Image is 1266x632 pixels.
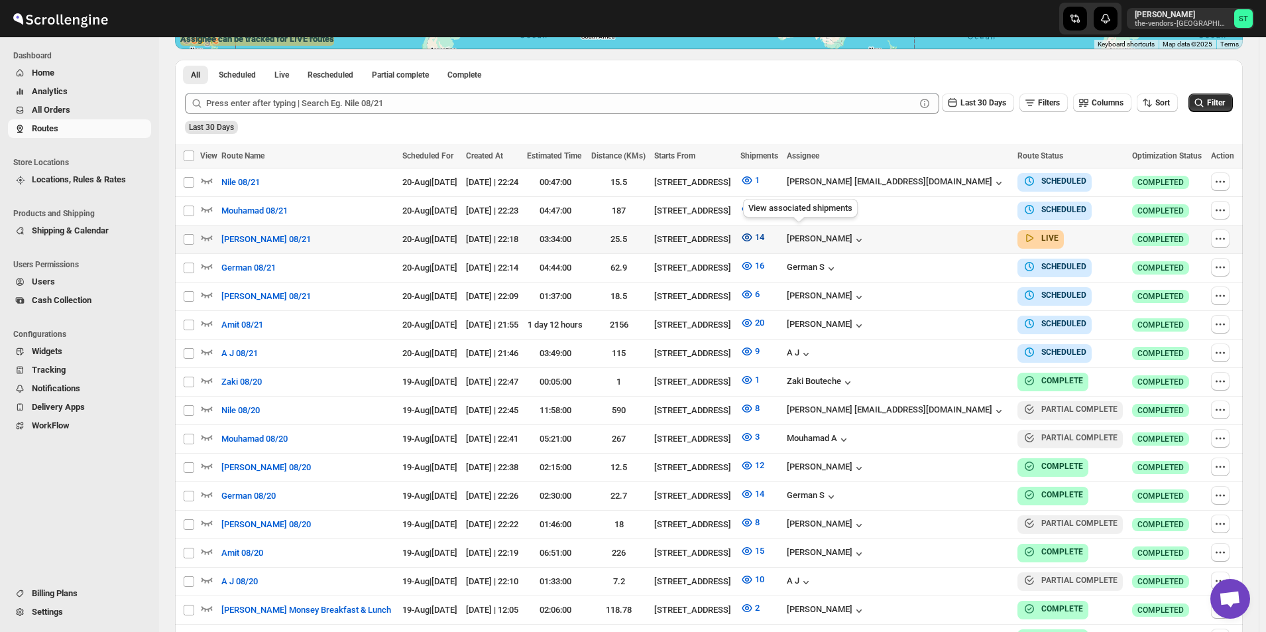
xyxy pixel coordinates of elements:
span: 20-Aug | [DATE] [402,177,457,187]
button: Zaki 08/20 [213,371,270,393]
span: Users [32,277,55,286]
span: 19-Aug | [DATE] [402,605,457,615]
button: Filters [1019,94,1068,112]
button: Shipping & Calendar [8,221,151,240]
span: Action [1211,151,1234,160]
div: 18 [591,518,646,531]
div: [STREET_ADDRESS] [654,575,732,588]
span: [PERSON_NAME] 08/20 [221,518,311,531]
div: 1 [591,375,646,389]
div: 00:47:00 [527,176,583,189]
button: 12 [732,455,772,476]
button: [PERSON_NAME] 08/20 [213,514,319,535]
button: [PERSON_NAME] [EMAIL_ADDRESS][DOMAIN_NAME] [787,405,1006,418]
button: 14 [732,227,772,248]
div: 11:58:00 [527,404,583,417]
button: COMPLETE [1023,602,1083,615]
span: COMPLETED [1137,576,1184,587]
span: 20-Aug | [DATE] [402,291,457,301]
div: 226 [591,546,646,560]
button: [PERSON_NAME] 08/21 [213,229,319,250]
span: Live [274,70,289,80]
div: 15.5 [591,176,646,189]
span: Analytics [32,86,68,96]
button: Filter [1188,94,1233,112]
button: Users [8,273,151,291]
span: COMPLETED [1137,491,1184,501]
div: 267 [591,432,646,446]
span: German 08/21 [221,261,276,275]
img: ScrollEngine [11,2,110,35]
span: Complete [447,70,481,80]
span: Notifications [32,383,80,393]
button: German S [787,490,838,503]
span: COMPLETED [1137,234,1184,245]
button: German 08/20 [213,485,284,507]
span: [PERSON_NAME] 08/21 [221,233,311,246]
div: [PERSON_NAME] [787,604,866,617]
div: 02:15:00 [527,461,583,474]
button: Amit 08/20 [213,542,271,564]
button: All routes [183,66,208,84]
span: Amit 08/20 [221,546,263,560]
span: Route Status [1017,151,1063,160]
span: A J 08/20 [221,575,258,588]
span: Scheduled For [402,151,453,160]
b: PARTIAL COMPLETE [1041,576,1118,585]
button: 1 [732,170,768,191]
span: Tracking [32,365,66,375]
span: 20-Aug | [DATE] [402,320,457,330]
span: Shipments [740,151,778,160]
span: Shipping & Calendar [32,225,109,235]
span: COMPLETED [1137,434,1184,444]
span: 12 [755,460,764,470]
span: 14 [755,232,764,242]
button: [PERSON_NAME] 08/21 [213,286,319,307]
span: 6 [755,289,760,299]
button: Zaki Bouteche [787,376,854,389]
div: German S [787,262,838,275]
button: A J [787,576,813,589]
button: SCHEDULED [1023,288,1086,302]
div: [STREET_ADDRESS] [654,290,732,303]
p: [PERSON_NAME] [1135,9,1229,20]
button: SCHEDULED [1023,346,1086,359]
label: Assignee can be tracked for LIVE routes [180,32,334,46]
span: 8 [755,403,760,413]
p: the-vendors-[GEOGRAPHIC_DATA] [1135,20,1229,28]
div: [DATE] | 22:47 [466,375,519,389]
span: 16 [755,261,764,271]
div: [STREET_ADDRESS] [654,261,732,275]
button: [PERSON_NAME] [787,290,866,304]
span: COMPLETED [1137,206,1184,216]
button: PARTIAL COMPLETE [1023,431,1118,444]
div: [PERSON_NAME] [787,233,866,247]
div: [DATE] | 22:09 [466,290,519,303]
div: [PERSON_NAME] [EMAIL_ADDRESS][DOMAIN_NAME] [787,176,1006,190]
span: Dashboard [13,50,152,61]
span: [PERSON_NAME] Monsey Breakfast & Lunch [221,603,391,617]
button: All Orders [8,101,151,119]
button: [PERSON_NAME] [787,519,866,532]
button: SCHEDULED [1023,260,1086,273]
span: Routes [32,123,58,133]
div: [STREET_ADDRESS] [654,318,732,332]
div: [DATE] | 22:18 [466,233,519,246]
span: Columns [1092,98,1123,107]
button: 3 [732,426,768,448]
div: 590 [591,404,646,417]
div: 06:51:00 [527,546,583,560]
span: Partial complete [372,70,429,80]
span: Sort [1155,98,1170,107]
button: A J 08/21 [213,343,266,364]
button: Billing Plans [8,584,151,603]
button: SCHEDULED [1023,174,1086,188]
b: LIVE [1041,233,1059,243]
button: Mouhamad 08/20 [213,428,296,450]
span: Nile 08/21 [221,176,260,189]
div: Mouhamad A [787,433,850,446]
a: Open this area in Google Maps (opens a new window) [178,32,222,49]
div: 02:06:00 [527,603,583,617]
